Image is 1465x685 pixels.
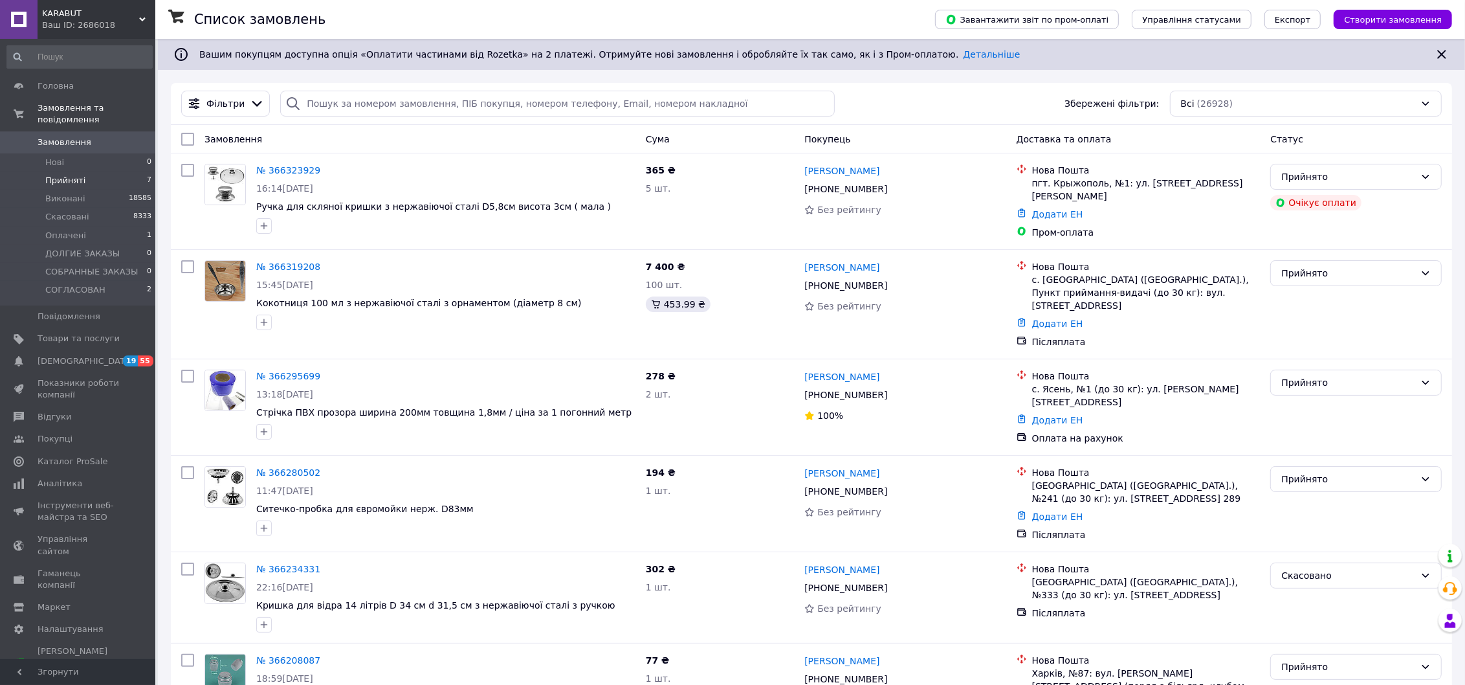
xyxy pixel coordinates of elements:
span: 278 ₴ [646,371,676,381]
span: 18585 [129,193,151,205]
span: Замовлення та повідомлення [38,102,155,126]
span: 302 ₴ [646,564,676,574]
a: Ситечко-пробка для євромойки нерж. D83мм [256,504,474,514]
span: 100% [817,410,843,421]
div: [PHONE_NUMBER] [802,482,890,500]
a: Створити замовлення [1321,14,1452,24]
span: 77 ₴ [646,655,669,666]
span: Експорт [1275,15,1311,25]
span: 5 шт. [646,183,671,194]
span: Без рейтингу [817,603,881,614]
span: (26928) [1197,98,1233,109]
span: 55 [138,355,153,366]
span: 11:47[DATE] [256,486,313,496]
button: Створити замовлення [1334,10,1452,29]
span: Завантажити звіт по пром-оплаті [945,14,1108,25]
input: Пошук за номером замовлення, ПІБ покупця, номером телефону, Email, номером накладної [280,91,835,117]
span: 100 шт. [646,280,683,290]
a: Кришка для відра 14 літрів D 34 см d 31,5 см з нержавіючої сталі з ручкою [256,600,615,611]
div: с. [GEOGRAPHIC_DATA] ([GEOGRAPHIC_DATA].), Пункт приймання-видачі (до 30 кг): вул. [STREET_ADDRESS] [1032,273,1261,312]
a: № 366323929 [256,165,320,175]
div: 453.99 ₴ [646,297,710,312]
span: 0 [147,157,151,168]
span: Управління статусами [1142,15,1241,25]
span: Прийняті [45,175,85,186]
img: Фото товару [205,563,245,603]
span: 194 ₴ [646,467,676,478]
a: № 366208087 [256,655,320,666]
a: Ручка для скляної кришки з нержавіючої сталі D5,8см висота 3см ( мала ) [256,201,611,212]
span: Скасовані [45,211,89,223]
span: Товари та послуги [38,333,120,344]
span: 365 ₴ [646,165,676,175]
span: KARABUT [42,8,139,19]
span: Покупці [38,433,72,445]
div: Прийнято [1281,376,1415,390]
div: Ваш ID: 2686018 [42,19,155,31]
a: Кокотниця 100 мл з нержавіючої сталі з орнаментом (діаметр 8 см) [256,298,582,308]
a: № 366295699 [256,371,320,381]
div: [GEOGRAPHIC_DATA] ([GEOGRAPHIC_DATA].), №333 (до 30 кг): ул. [STREET_ADDRESS] [1032,576,1261,601]
span: Фільтри [206,97,245,110]
div: Прийнято [1281,266,1415,280]
span: Без рейтингу [817,205,881,215]
span: 7 [147,175,151,186]
span: СОБРАННЫЕ ЗАКАЗЫ [45,266,138,278]
div: Післяплата [1032,528,1261,541]
div: Прийнято [1281,472,1415,486]
span: [DEMOGRAPHIC_DATA] [38,355,133,367]
a: Додати ЕН [1032,511,1083,522]
a: Додати ЕН [1032,415,1083,425]
span: Вашим покупцям доступна опція «Оплатити частинами від Rozetka» на 2 платежі. Отримуйте нові замов... [199,49,1020,60]
a: № 366280502 [256,467,320,478]
div: Прийнято [1281,170,1415,184]
div: Нова Пошта [1032,654,1261,667]
a: Фото товару [204,164,246,205]
span: Аналітика [38,478,82,489]
a: № 366234331 [256,564,320,574]
a: [PERSON_NAME] [804,467,879,480]
span: Виконані [45,193,85,205]
span: 19 [123,355,138,366]
div: [PHONE_NUMBER] [802,276,890,295]
span: 0 [147,266,151,278]
span: Управління сайтом [38,533,120,557]
span: Покупець [804,134,850,144]
span: 7 400 ₴ [646,262,685,272]
span: 1 шт. [646,673,671,684]
span: Без рейтингу [817,507,881,517]
input: Пошук [6,45,153,69]
a: Додати ЕН [1032,319,1083,329]
span: Статус [1270,134,1303,144]
span: 16:14[DATE] [256,183,313,194]
span: 0 [147,248,151,260]
div: Прийнято [1281,660,1415,674]
div: Очікує оплати [1270,195,1361,210]
div: пгт. Крыжополь, №1: ул. [STREET_ADDRESS][PERSON_NAME] [1032,177,1261,203]
span: Збережені фільтри: [1064,97,1159,110]
span: 1 шт. [646,582,671,592]
span: Налаштування [38,623,104,635]
div: Нова Пошта [1032,466,1261,479]
a: Детальніше [964,49,1020,60]
a: [PERSON_NAME] [804,370,879,383]
div: Післяплата [1032,335,1261,348]
a: Фото товару [204,370,246,411]
div: [PHONE_NUMBER] [802,579,890,597]
span: 1 [147,230,151,241]
span: 13:18[DATE] [256,389,313,399]
img: Фото товару [205,261,245,301]
a: [PERSON_NAME] [804,164,879,177]
span: Без рейтингу [817,301,881,311]
a: [PERSON_NAME] [804,261,879,274]
span: Повідомлення [38,311,100,322]
span: Замовлення [38,137,91,148]
a: Фото товару [204,466,246,508]
span: 18:59[DATE] [256,673,313,684]
div: с. Ясень, №1 (до 30 кг): ул. [PERSON_NAME][STREET_ADDRESS] [1032,383,1261,409]
div: Нова Пошта [1032,260,1261,273]
div: [PHONE_NUMBER] [802,180,890,198]
span: Доставка та оплата [1017,134,1112,144]
a: Додати ЕН [1032,209,1083,219]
